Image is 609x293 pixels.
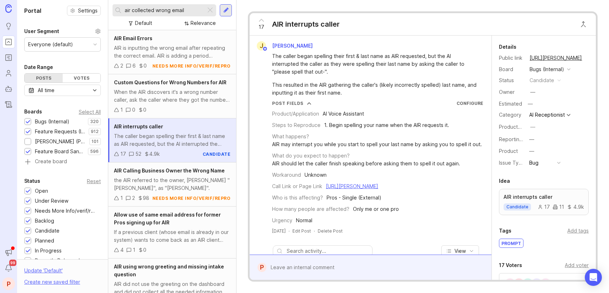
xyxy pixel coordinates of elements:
[272,121,321,129] div: Steps to Reproduce
[114,88,230,104] div: When the AIR discovers it's a wrong number caller, ask the caller where they got the number and w...
[499,124,537,130] label: ProductboardID
[272,133,309,140] div: What happens?
[318,228,343,234] div: Delete Post
[152,195,231,201] div: needs more info/verif/repro
[272,52,477,76] div: The caller began spelling their first & last name as AIR requested, but the AI interrupted the ca...
[114,167,225,174] span: AIR Calling Business Owner the Wrong Name
[24,177,40,185] div: Status
[499,88,524,96] div: Owner
[132,106,135,114] div: 0
[120,62,123,70] div: 2
[314,228,315,234] div: ·
[441,245,479,257] button: View
[28,41,73,48] div: Everyone (default)
[35,227,59,235] div: Candidate
[90,149,99,154] p: 596
[2,51,15,64] a: Roadmaps
[454,247,466,255] span: View
[565,261,589,269] div: Add voter
[114,228,230,244] div: If a previous client (whose email is already in our system) wants to come back as an AIR client u...
[108,207,236,259] a: Allow use of same email address for former Pros signing up for AIRIf a previous client (whose ema...
[35,128,85,135] div: Feature Requests (Internal)
[35,118,69,126] div: Bugs (Internal)
[114,79,227,85] span: Custom Questions for Wrong Numbers for AIR
[513,278,525,289] div: L
[553,204,564,209] div: 11
[272,160,460,167] div: AIR should let the caller finish speaking before asking them to spell it out again.
[135,150,141,158] div: 52
[120,106,123,114] div: 1
[530,65,564,73] div: Bugs (Internal)
[120,150,126,158] div: 17
[143,194,149,202] div: 98
[499,177,510,185] div: Idea
[272,194,323,202] div: Who is this affecting?
[272,43,313,49] span: [PERSON_NAME]
[499,101,522,106] div: Estimated
[2,277,15,290] button: P
[272,217,292,224] div: Urgency
[272,19,340,29] div: AIR interrupts caller
[259,23,264,31] span: 17
[108,30,236,74] a: AIR Email ErrorsAIR is inputting the wrong email after repeating the correct email. AIR is adding...
[272,81,477,97] div: This resulted in the AIR gathering the caller's (likely incorrectly spelled) last name, and input...
[24,107,42,116] div: Boards
[253,41,318,50] a: J[PERSON_NAME]
[530,88,535,96] div: —
[25,74,63,82] div: Posts
[567,227,589,235] div: Add tags
[499,136,537,142] label: Reporting Team
[327,194,381,202] div: Pros - Single (External)
[272,205,349,213] div: How many people are affected?
[35,217,54,225] div: Backlog
[114,132,230,148] div: The caller began spelling their first & last name as AIR requested, but the AI interrupted the ca...
[585,269,602,286] div: Open Intercom Messenger
[114,35,152,41] span: AIR Email Errors
[63,74,101,82] div: Votes
[92,139,99,144] p: 101
[120,246,124,254] div: 4
[108,74,236,118] a: Custom Questions for Wrong Numbers for AIRWhen the AIR discovers it's a wrong number caller, ask ...
[79,110,101,114] div: Select All
[457,101,483,106] a: Configure
[324,121,449,129] div: 1. Begin spelling your name when the AIR requests it.
[35,237,54,245] div: Planned
[24,159,101,165] a: Create board
[203,151,231,157] div: candidate
[499,227,511,235] div: Tags
[2,246,15,259] button: Announcements
[114,263,224,277] span: AIR using wrong greeting and missing intake question
[108,118,236,163] a: AIR interrupts callerThe caller began spelling their first & last name as AIR requested, but the ...
[272,171,301,179] div: Workaround
[35,257,80,265] div: Recently Released
[504,193,584,201] p: AIR interrupts caller
[2,82,15,95] a: Autopilot
[132,62,136,70] div: 6
[24,6,41,15] h1: Portal
[24,278,80,286] div: Create new saved filter
[272,182,322,190] div: Call Link or Page Link
[114,176,230,192] div: the AIR referred to the owner, [PERSON_NAME] "[PERSON_NAME]", as "[PERSON_NAME]".
[143,106,146,114] div: 0
[67,6,101,16] button: Settings
[35,247,62,255] div: In Progress
[114,123,163,129] span: AIR interrupts caller
[323,110,364,118] div: AI Voice Assistant
[504,278,516,289] div: R
[2,98,15,111] a: Changelog
[499,148,518,154] label: Product
[144,62,147,70] div: 0
[499,239,523,247] div: prompt
[292,228,311,234] div: Edit Post
[35,138,86,145] div: [PERSON_NAME] (Public)
[499,261,522,270] div: 17 Voters
[108,163,236,207] a: AIR Calling Business Owner the Wrong Namethe AIR referred to the owner, [PERSON_NAME] "[PERSON_NA...
[540,278,551,289] div: H
[2,262,15,275] button: Notifications
[135,19,152,27] div: Default
[499,76,524,84] div: Status
[288,228,290,234] div: ·
[38,86,54,94] div: All time
[529,159,538,167] div: Bug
